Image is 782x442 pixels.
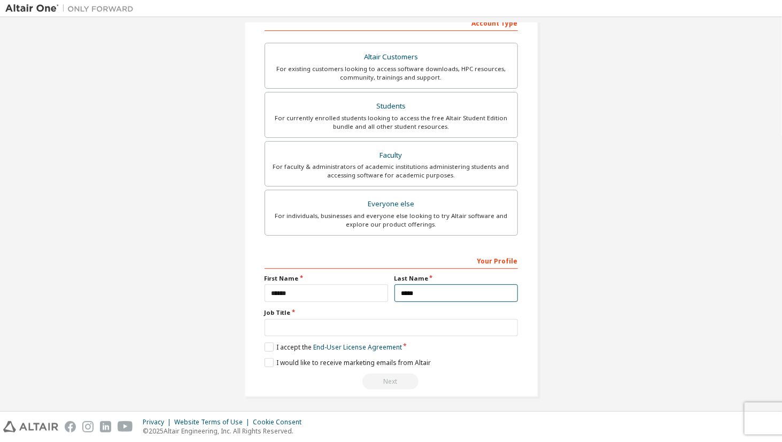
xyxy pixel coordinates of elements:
[143,418,174,427] div: Privacy
[3,421,58,432] img: altair_logo.svg
[5,3,139,14] img: Altair One
[265,308,518,317] label: Job Title
[265,252,518,269] div: Your Profile
[272,162,511,180] div: For faculty & administrators of academic institutions administering students and accessing softwa...
[143,427,308,436] p: © 2025 Altair Engineering, Inc. All Rights Reserved.
[272,114,511,131] div: For currently enrolled students looking to access the free Altair Student Edition bundle and all ...
[265,14,518,31] div: Account Type
[313,343,402,352] a: End-User License Agreement
[272,197,511,212] div: Everyone else
[253,418,308,427] div: Cookie Consent
[265,343,402,352] label: I accept the
[265,374,518,390] div: Read and acccept EULA to continue
[272,99,511,114] div: Students
[265,274,388,283] label: First Name
[82,421,94,432] img: instagram.svg
[118,421,133,432] img: youtube.svg
[394,274,518,283] label: Last Name
[265,358,431,367] label: I would like to receive marketing emails from Altair
[174,418,253,427] div: Website Terms of Use
[65,421,76,432] img: facebook.svg
[272,212,511,229] div: For individuals, businesses and everyone else looking to try Altair software and explore our prod...
[272,148,511,163] div: Faculty
[100,421,111,432] img: linkedin.svg
[272,65,511,82] div: For existing customers looking to access software downloads, HPC resources, community, trainings ...
[272,50,511,65] div: Altair Customers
